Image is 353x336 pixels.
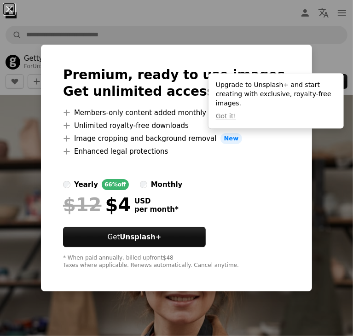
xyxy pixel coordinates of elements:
input: yearly66%off [63,181,70,188]
div: monthly [151,179,183,190]
h2: Premium, ready to use images. Get unlimited access. [63,67,290,100]
li: Members-only content added monthly [63,107,290,118]
div: 66% off [102,179,129,190]
li: Unlimited royalty-free downloads [63,120,290,131]
div: $4 [63,194,131,216]
button: GetUnsplash+ [63,227,206,247]
li: Image cropping and background removal [63,133,290,144]
div: * When paid annually, billed upfront $48 Taxes where applicable. Renews automatically. Cancel any... [63,255,290,269]
div: Upgrade to Unsplash+ and start creating with exclusive, royalty-free images. [208,73,344,128]
span: USD [134,197,179,205]
li: Enhanced legal protections [63,146,290,157]
span: $12 [63,194,102,216]
input: monthly [140,181,147,188]
span: New [220,133,243,144]
span: per month * [134,205,179,214]
strong: Unsplash+ [120,233,161,241]
button: Got it! [216,112,236,121]
div: yearly [74,179,98,190]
